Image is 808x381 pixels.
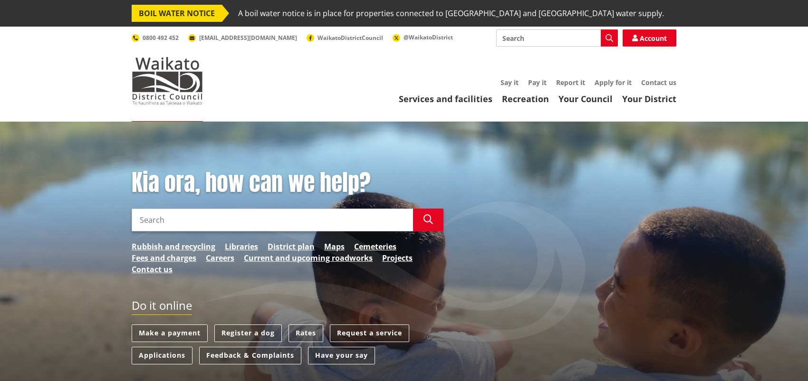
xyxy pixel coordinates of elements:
a: 0800 492 452 [132,34,179,42]
a: Contact us [641,78,676,87]
a: Your Council [558,93,613,105]
a: Cemeteries [354,241,396,252]
a: Feedback & Complaints [199,347,301,364]
a: Request a service [330,324,409,342]
a: Projects [382,252,413,264]
a: Have your say [308,347,375,364]
a: Rates [289,324,323,342]
span: 0800 492 452 [143,34,179,42]
a: Say it [500,78,519,87]
a: WaikatoDistrictCouncil [307,34,383,42]
a: Services and facilities [399,93,492,105]
a: Careers [206,252,234,264]
a: Account [623,29,676,47]
a: Applications [132,347,192,364]
span: WaikatoDistrictCouncil [317,34,383,42]
a: District plan [268,241,315,252]
h1: Kia ora, how can we help? [132,169,443,197]
a: Current and upcoming roadworks [244,252,373,264]
a: Contact us [132,264,173,275]
img: Waikato District Council - Te Kaunihera aa Takiwaa o Waikato [132,57,203,105]
input: Search input [132,209,413,231]
a: Register a dog [214,324,282,342]
a: Pay it [528,78,547,87]
a: Maps [324,241,345,252]
a: Report it [556,78,585,87]
a: Rubbish and recycling [132,241,215,252]
a: Apply for it [595,78,632,87]
a: [EMAIL_ADDRESS][DOMAIN_NAME] [188,34,297,42]
span: A boil water notice is in place for properties connected to [GEOGRAPHIC_DATA] and [GEOGRAPHIC_DAT... [238,5,664,22]
a: @WaikatoDistrict [393,33,453,41]
a: Libraries [225,241,258,252]
a: Make a payment [132,324,208,342]
span: [EMAIL_ADDRESS][DOMAIN_NAME] [199,34,297,42]
h2: Do it online [132,299,192,315]
a: Your District [622,93,676,105]
span: BOIL WATER NOTICE [132,5,222,22]
span: @WaikatoDistrict [404,33,453,41]
a: Recreation [502,93,549,105]
a: Fees and charges [132,252,196,264]
input: Search input [496,29,618,47]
